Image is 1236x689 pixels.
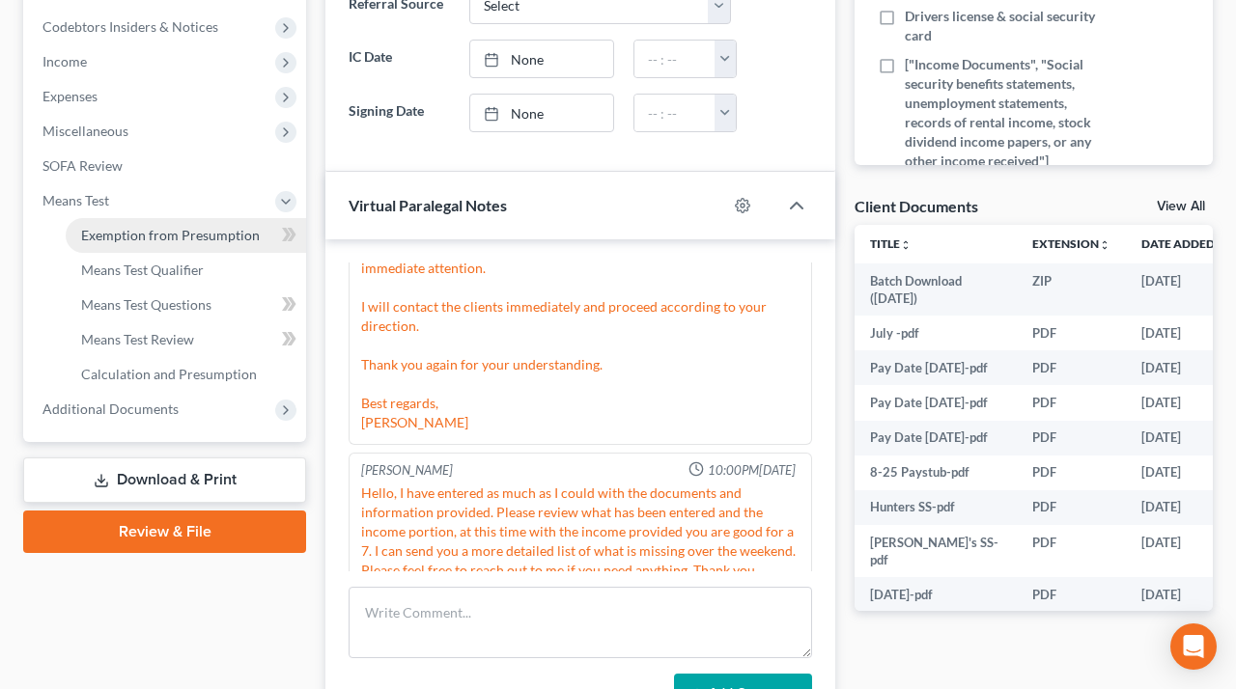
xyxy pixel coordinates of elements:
a: Download & Print [23,457,306,503]
a: SOFA Review [27,149,306,183]
a: None [470,95,613,131]
input: -- : -- [634,95,716,131]
span: Means Test Questions [81,296,211,313]
a: Exemption from Presumption [66,218,306,253]
td: [PERSON_NAME]'s SS-pdf [855,525,1017,578]
span: Calculation and Presumption [81,366,257,382]
label: Signing Date [339,94,460,132]
span: Codebtors Insiders & Notices [42,18,218,35]
i: unfold_more [1099,239,1110,251]
a: Review & File [23,510,306,553]
span: Miscellaneous [42,123,128,139]
span: ["Income Documents", "Social security benefits statements, unemployment statements, records of re... [905,55,1107,171]
a: Titleunfold_more [870,236,912,251]
td: PDF [1017,385,1126,420]
td: PDF [1017,490,1126,525]
a: Extensionunfold_more [1032,236,1110,251]
div: Client Documents [855,196,978,216]
span: Means Test Qualifier [81,262,204,278]
td: July -pdf [855,316,1017,350]
a: Calculation and Presumption [66,357,306,392]
span: Additional Documents [42,400,179,417]
a: Date Added expand_more [1141,236,1228,251]
span: 10:00PM[DATE] [708,461,796,480]
span: SOFA Review [42,157,123,174]
span: Expenses [42,88,98,104]
td: [DATE]-pdf [855,577,1017,612]
span: Means Test Review [81,331,194,347]
a: Means Test Review [66,322,306,357]
td: Hunters SS-pdf [855,490,1017,525]
a: None [470,41,613,77]
div: Open Intercom Messenger [1170,623,1217,670]
span: Means Test [42,192,109,208]
div: [PERSON_NAME] [361,461,453,480]
td: 8-25 Paystub-pdf [855,455,1017,490]
label: IC Date [339,40,460,78]
td: PDF [1017,350,1126,385]
a: Means Test Questions [66,288,306,322]
a: View All [1157,200,1205,213]
div: Hello, I have entered as much as I could with the documents and information provided. Please revi... [361,483,800,580]
span: Virtual Paralegal Notes [349,196,507,214]
td: Pay Date [DATE]-pdf [855,421,1017,455]
td: PDF [1017,577,1126,612]
td: ZIP [1017,263,1126,317]
td: PDF [1017,421,1126,455]
a: Means Test Qualifier [66,253,306,288]
td: PDF [1017,455,1126,490]
td: PDF [1017,525,1126,578]
td: PDF [1017,316,1126,350]
input: -- : -- [634,41,716,77]
span: Exemption from Presumption [81,227,260,243]
span: Income [42,53,87,69]
td: Pay Date [DATE]-pdf [855,350,1017,385]
td: Batch Download ([DATE]) [855,263,1017,317]
i: unfold_more [900,239,912,251]
td: Pay Date [DATE]-pdf [855,385,1017,420]
span: Drivers license & social security card [905,7,1107,45]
